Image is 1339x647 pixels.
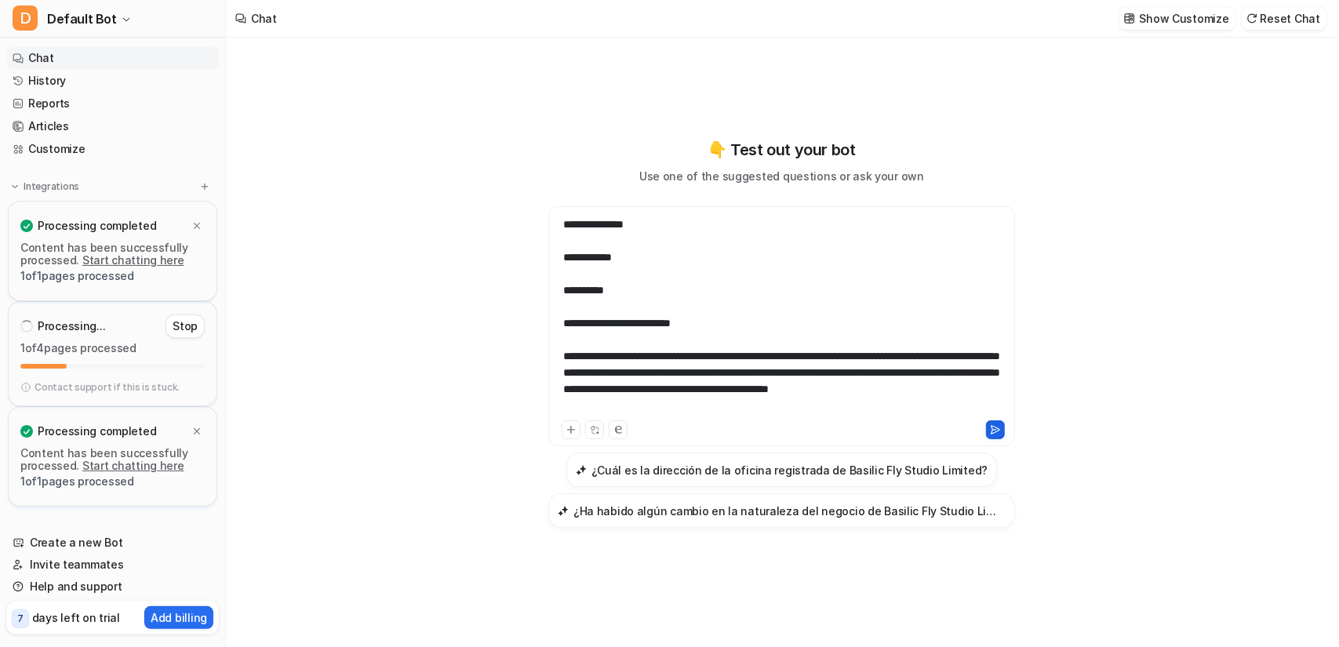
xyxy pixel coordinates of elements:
[573,503,1006,519] h3: ¿Ha habido algún cambio en la naturaleza del negocio de Basilic Fly Studio Limited?
[6,576,219,598] a: Help and support
[9,181,20,192] img: expand menu
[591,462,988,478] h3: ¿Cuál es la dirección de la oficina registrada de Basilic Fly Studio Limited?
[13,5,38,31] span: D
[6,47,219,69] a: Chat
[20,242,205,267] p: Content has been successfully processed.
[20,447,205,472] p: Content has been successfully processed.
[144,606,213,629] button: Add billing
[38,318,105,334] p: Processing...
[6,138,219,160] a: Customize
[20,270,205,282] p: 1 of 1 pages processed
[6,532,219,554] a: Create a new Bot
[576,464,587,476] img: ¿Cuál es la dirección de la oficina registrada de Basilic Fly Studio Limited?
[1140,10,1229,27] p: Show Customize
[251,10,277,27] div: Chat
[1124,13,1135,24] img: customize
[6,115,219,137] a: Articles
[24,180,79,193] p: Integrations
[35,381,180,394] p: Contact support if this is stuck.
[20,475,205,488] p: 1 of 1 pages processed
[1246,13,1257,24] img: reset
[20,342,205,354] p: 1 of 4 pages processed
[166,314,205,338] button: Stop
[6,554,219,576] a: Invite teammates
[47,8,117,30] span: Default Bot
[199,181,210,192] img: menu_add.svg
[32,609,120,626] p: days left on trial
[708,138,855,162] p: 👇 Test out your bot
[38,423,156,439] p: Processing completed
[6,93,219,114] a: Reports
[38,218,156,234] p: Processing completed
[151,609,207,626] p: Add billing
[6,70,219,92] a: History
[548,493,1015,528] button: ¿Ha habido algún cambio en la naturaleza del negocio de Basilic Fly Studio Limited?¿Ha habido alg...
[82,459,184,472] a: Start chatting here
[6,179,84,194] button: Integrations
[639,168,924,184] p: Use one of the suggested questions or ask your own
[1119,7,1235,30] button: Show Customize
[173,318,198,334] p: Stop
[17,612,24,626] p: 7
[558,505,569,517] img: ¿Ha habido algún cambio en la naturaleza del negocio de Basilic Fly Studio Limited?
[82,253,184,267] a: Start chatting here
[1242,7,1326,30] button: Reset Chat
[566,453,997,487] button: ¿Cuál es la dirección de la oficina registrada de Basilic Fly Studio Limited?¿Cuál es la direcció...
